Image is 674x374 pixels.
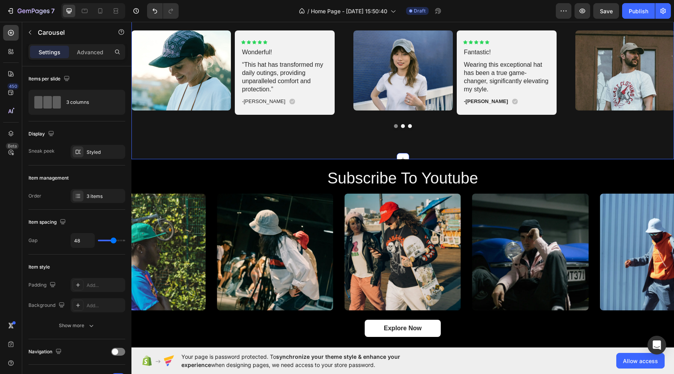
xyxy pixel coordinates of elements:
div: Sneak peek [28,148,55,155]
span: Save [600,8,613,14]
div: Open Intercom Messenger [647,336,666,354]
span: Allow access [623,357,658,365]
img: gempages_586088690581767003-d1cd0d56-a0b8-4b4a-84b4-ec17053605ca.webp [468,172,585,288]
div: 3 columns [66,93,114,111]
p: Wearing this exceptional hat has been a true game-changer, significantly elevating my style. [332,39,418,71]
p: Explore Now [252,303,290,311]
div: Show more [59,322,95,329]
div: Items per slide [28,74,71,84]
button: Dot [270,102,273,106]
div: Add... [87,302,123,309]
button: 7 [3,3,58,19]
input: Auto [71,233,94,248]
div: Display [28,129,56,139]
span: Draft [414,7,426,14]
button: Publish [622,3,655,19]
span: / [307,7,309,15]
button: Dot [277,102,280,106]
div: Background [28,300,66,311]
div: Navigation [28,347,63,357]
span: synchronize your theme style & enhance your experience [181,353,400,368]
span: Home Page - [DATE] 15:50:40 [311,7,387,15]
div: Beta [6,143,19,149]
div: Undo/Redo [147,3,179,19]
iframe: Design area [131,22,674,347]
div: Item style [28,264,50,271]
button: Dot [263,102,266,106]
img: gempages_586088690581767003-f687c2ae-4f97-4837-8052-3e5d20a4a18d.webp [213,172,329,288]
div: Gap [28,237,37,244]
img: gempages_586088690581767003-1ea7dd11-f94f-4483-a741-18cd06fcd88a.webp [341,172,457,288]
div: Publish [629,7,648,15]
div: Styled [87,149,123,156]
p: -[PERSON_NAME] [332,77,376,83]
button: Save [593,3,619,19]
div: Item spacing [28,217,67,228]
a: Explore Now [233,298,309,315]
p: Advanced [77,48,103,56]
div: Order [28,192,41,199]
p: 7 [51,6,55,16]
button: Show more [28,319,125,333]
p: Fantastic! [332,27,418,35]
button: Allow access [616,353,665,369]
div: Add... [87,282,123,289]
p: Settings [39,48,60,56]
div: 450 [7,83,19,89]
h2: subscribe to youtube [37,145,505,167]
div: 3 items [87,193,123,200]
img: gempages_586088690581767003-18b2fced-8f53-4b25-850f-b4c2acc7e4de.webp [444,9,543,89]
img: gempages_586088690581767003-37e631d7-b9fa-4f5b-80fa-3fe22a85b187.webp [85,172,202,288]
p: Carousel [38,28,104,37]
div: Padding [28,280,57,290]
div: Item management [28,175,69,182]
span: Your page is password protected. To when designing pages, we need access to your store password. [181,353,431,369]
